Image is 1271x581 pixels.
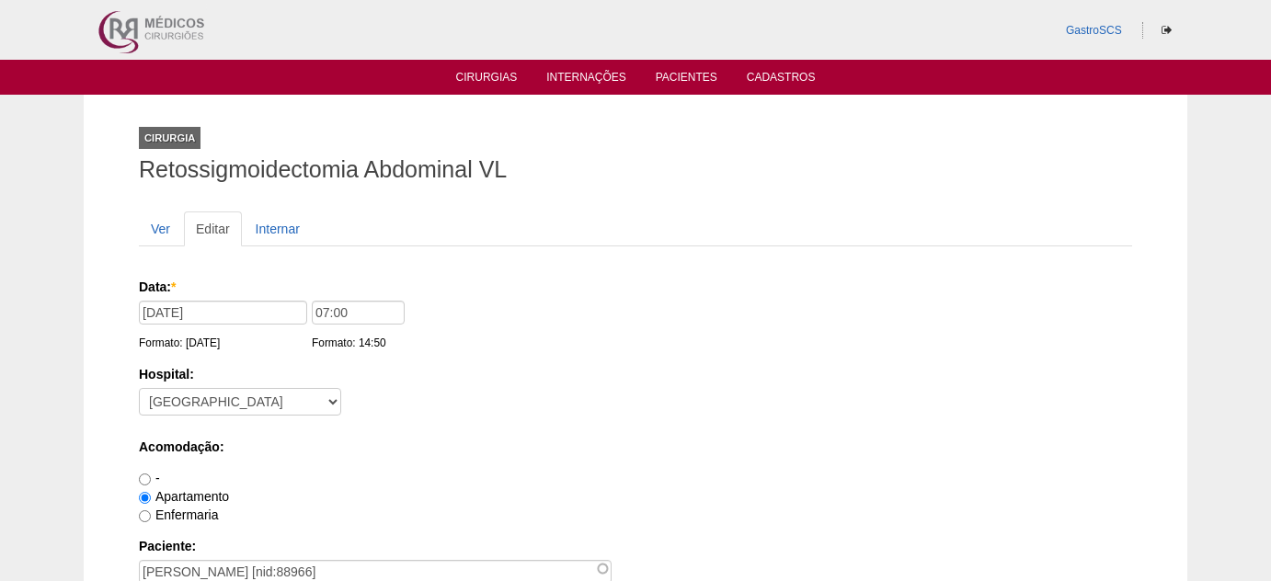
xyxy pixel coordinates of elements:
a: Pacientes [656,71,717,89]
input: - [139,473,151,485]
span: Este campo é obrigatório. [171,279,176,294]
a: Internações [546,71,626,89]
input: Apartamento [139,492,151,504]
label: Paciente: [139,537,1132,555]
div: Formato: [DATE] [139,334,312,352]
a: Ver [139,211,182,246]
div: Formato: 14:50 [312,334,409,352]
label: Hospital: [139,365,1132,383]
i: Sair [1162,25,1172,36]
label: Acomodação: [139,438,1132,456]
a: Internar [244,211,312,246]
a: GastroSCS [1066,24,1122,37]
a: Editar [184,211,242,246]
label: Apartamento [139,489,229,504]
input: Enfermaria [139,510,151,522]
label: Data: [139,278,1126,296]
h1: Retossigmoidectomia Abdominal VL [139,158,1132,181]
label: - [139,471,160,485]
label: Enfermaria [139,507,218,522]
a: Cadastros [747,71,816,89]
div: Cirurgia [139,127,200,149]
a: Cirurgias [456,71,518,89]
